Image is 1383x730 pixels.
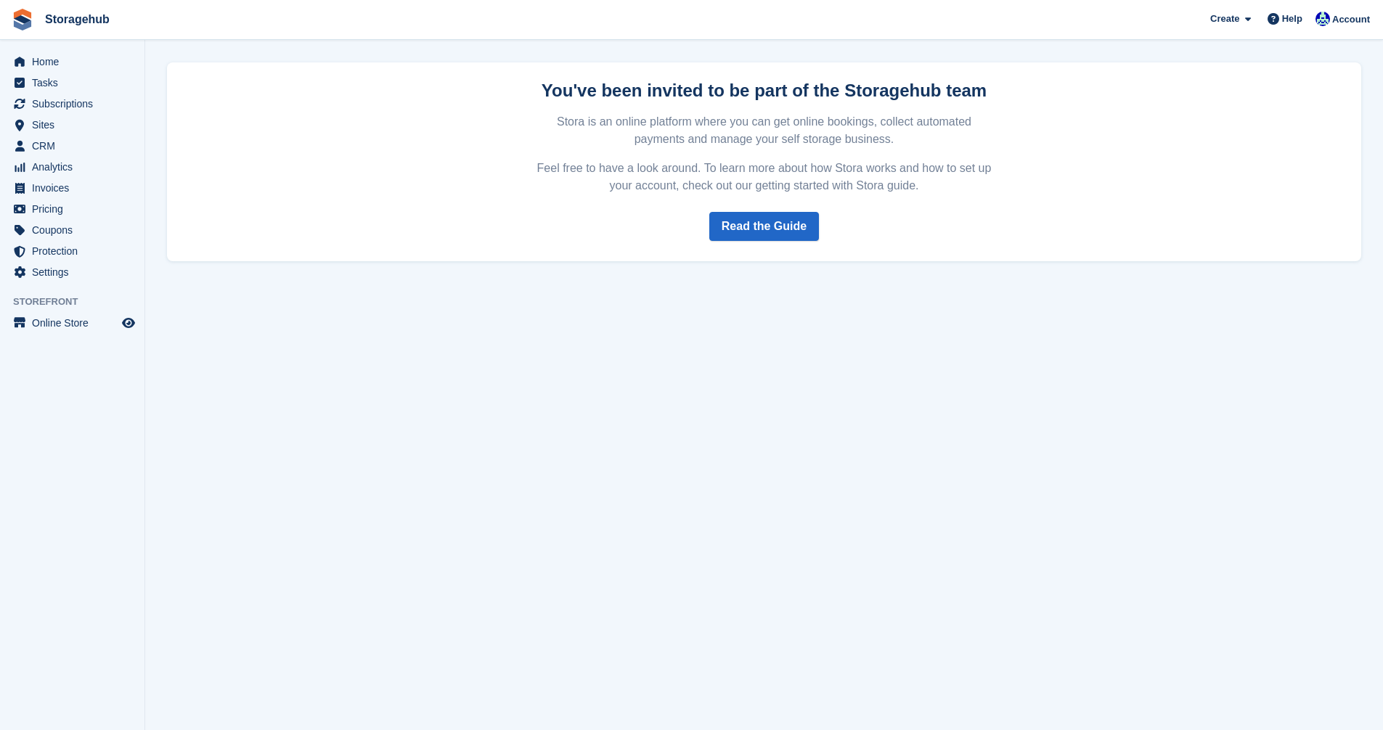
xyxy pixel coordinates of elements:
[32,178,119,198] span: Invoices
[7,73,137,93] a: menu
[7,115,137,135] a: menu
[32,73,119,93] span: Tasks
[7,178,137,198] a: menu
[120,314,137,332] a: Preview store
[12,9,33,30] img: stora-icon-8386f47178a22dfd0bd8f6a31ec36ba5ce8667c1dd55bd0f319d3a0aa187defe.svg
[13,295,144,309] span: Storefront
[32,115,119,135] span: Sites
[32,94,119,114] span: Subscriptions
[32,157,119,177] span: Analytics
[7,199,137,219] a: menu
[32,241,119,261] span: Protection
[1332,12,1370,27] span: Account
[32,52,119,72] span: Home
[1315,12,1330,26] img: Vladimir Osojnik
[7,241,137,261] a: menu
[39,7,115,31] a: Storagehub
[32,313,119,333] span: Online Store
[7,220,137,240] a: menu
[7,157,137,177] a: menu
[32,262,119,282] span: Settings
[32,199,119,219] span: Pricing
[535,160,994,194] p: Feel free to have a look around. To learn more about how Stora works and how to set up your accou...
[7,136,137,156] a: menu
[7,262,137,282] a: menu
[32,136,119,156] span: CRM
[709,212,819,241] a: Read the Guide
[7,313,137,333] a: menu
[7,94,137,114] a: menu
[1210,12,1239,26] span: Create
[542,81,987,100] strong: You've been invited to be part of the Storagehub team
[535,113,994,148] p: Stora is an online platform where you can get online bookings, collect automated payments and man...
[1282,12,1302,26] span: Help
[32,220,119,240] span: Coupons
[7,52,137,72] a: menu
